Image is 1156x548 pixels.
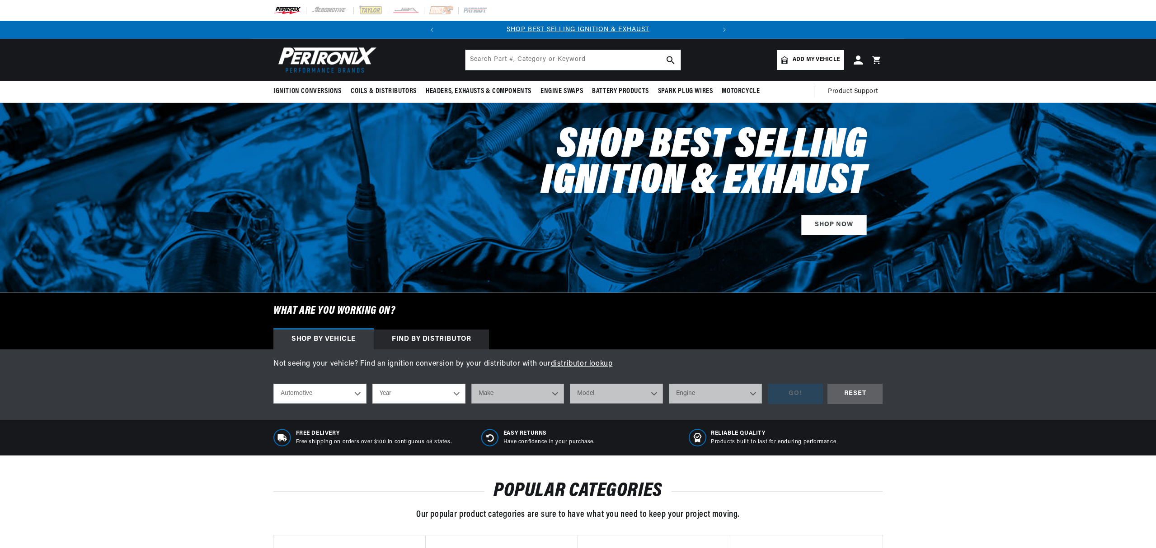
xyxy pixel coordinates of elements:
[503,430,595,437] span: Easy Returns
[801,215,867,235] a: SHOP NOW
[661,50,681,70] button: search button
[658,87,713,96] span: Spark Plug Wires
[536,81,587,102] summary: Engine Swaps
[587,81,653,102] summary: Battery Products
[416,510,740,519] span: Our popular product categories are sure to have what you need to keep your project moving.
[351,87,417,96] span: Coils & Distributors
[827,384,883,404] div: RESET
[828,87,878,97] span: Product Support
[273,81,346,102] summary: Ignition Conversions
[251,293,905,329] h6: What are you working on?
[372,384,465,404] select: Year
[592,87,649,96] span: Battery Products
[273,384,367,404] select: Ride Type
[653,81,718,102] summary: Spark Plug Wires
[503,438,595,446] p: Have confidence in your purchase.
[551,360,613,367] a: distributor lookup
[296,430,452,437] span: Free Delivery
[346,81,421,102] summary: Coils & Distributors
[540,87,583,96] span: Engine Swaps
[273,44,377,75] img: Pertronix
[273,87,342,96] span: Ignition Conversions
[828,81,883,102] summary: Product Support
[273,358,883,370] p: Not seeing your vehicle? Find an ignition conversion by your distributor with our
[423,21,441,39] button: Translation missing: en.sections.announcements.previous_announcement
[722,87,760,96] span: Motorcycle
[273,483,883,500] h2: POPULAR CATEGORIES
[669,384,762,404] select: Engine
[717,81,764,102] summary: Motorcycle
[273,330,374,349] div: Shop by vehicle
[441,25,715,35] div: 1 of 2
[777,50,844,70] a: Add my vehicle
[793,56,840,64] span: Add my vehicle
[374,330,489,349] div: Find by Distributor
[570,384,663,404] select: Model
[251,21,905,39] slideshow-component: Translation missing: en.sections.announcements.announcement_bar
[296,438,452,446] p: Free shipping on orders over $100 in contiguous 48 states.
[715,21,733,39] button: Translation missing: en.sections.announcements.next_announcement
[426,87,531,96] span: Headers, Exhausts & Components
[471,384,564,404] select: Make
[711,430,836,437] span: RELIABLE QUALITY
[480,128,867,200] h2: Shop Best Selling Ignition & Exhaust
[507,26,649,33] a: SHOP BEST SELLING IGNITION & EXHAUST
[465,50,681,70] input: Search Part #, Category or Keyword
[441,25,715,35] div: Announcement
[421,81,536,102] summary: Headers, Exhausts & Components
[711,438,836,446] p: Products built to last for enduring performance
